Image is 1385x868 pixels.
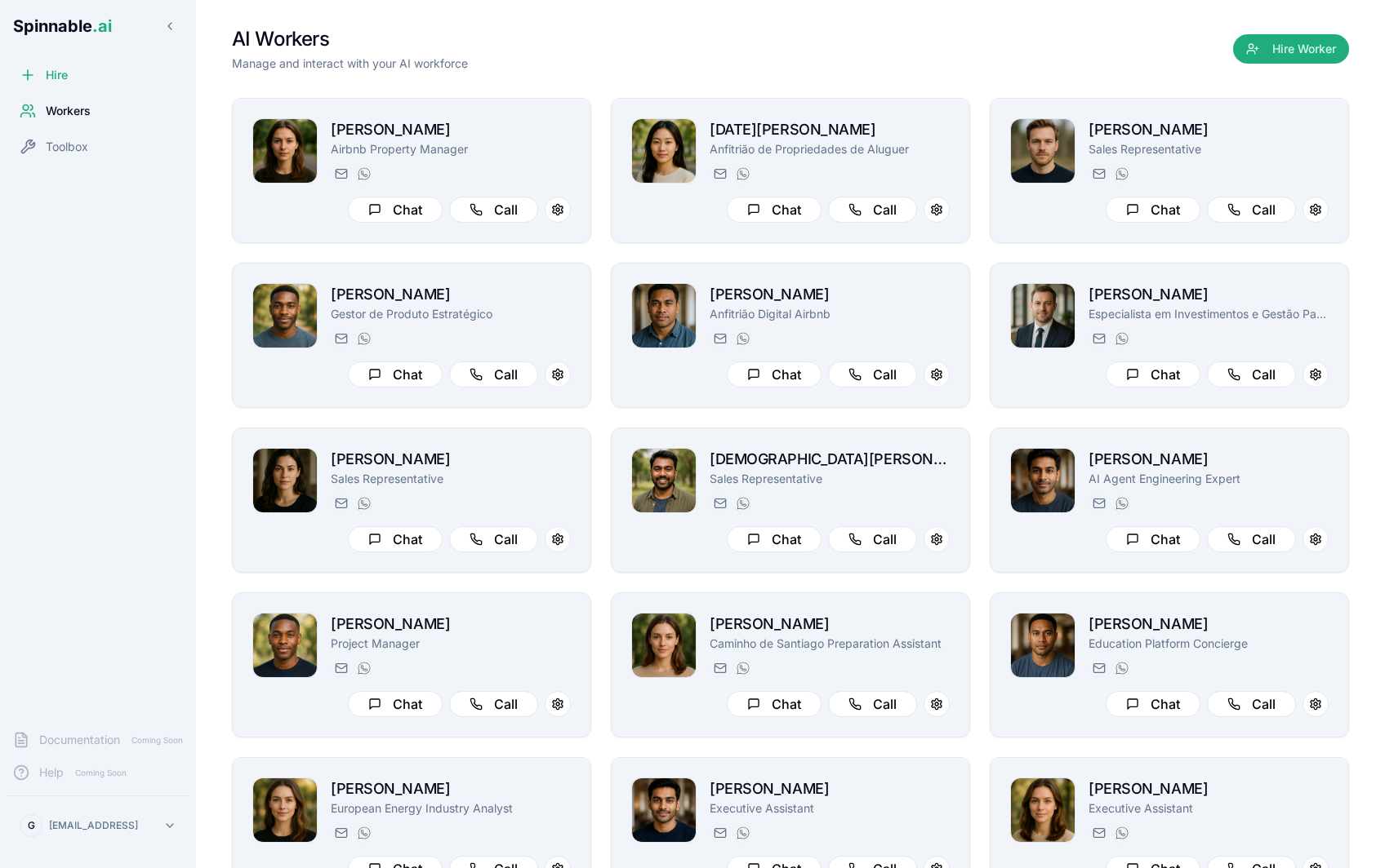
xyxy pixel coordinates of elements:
[358,497,371,510] img: WhatsApp
[828,197,917,223] button: Call
[1089,471,1329,487] p: AI Agent Engineering Expert
[737,826,750,839] img: WhatsApp
[449,526,538,552] button: Call
[1089,283,1329,306] h2: [PERSON_NAME]
[1089,635,1329,652] p: Education Platform Concierge
[1111,494,1131,513] button: WhatsApp
[737,332,750,345] img: WhatsApp
[253,778,317,842] img: Daniela Anderson
[1011,613,1075,677] img: Michael Taufa
[1089,164,1108,184] button: Send email to luke.ramirez@getspinnable.ai
[1106,691,1200,717] button: Chat
[39,732,120,748] span: Documentation
[46,67,68,83] span: Hire
[331,658,350,678] button: Send email to brian.robinson@getspinnable.ai
[1233,34,1349,64] button: Hire Worker
[449,361,538,387] button: Call
[828,691,917,717] button: Call
[710,613,950,635] h2: [PERSON_NAME]
[1106,197,1200,223] button: Chat
[253,284,317,348] img: Leo Petersen
[13,809,183,842] button: G[EMAIL_ADDRESS]
[710,777,950,800] h2: [PERSON_NAME]
[727,197,822,223] button: Chat
[733,823,752,843] button: WhatsApp
[449,197,538,223] button: Call
[1089,613,1329,635] h2: [PERSON_NAME]
[727,691,822,717] button: Chat
[710,141,950,157] p: Anfitrião de Propriedades de Aluguer
[727,361,822,387] button: Chat
[1207,197,1296,223] button: Call
[39,764,64,781] span: Help
[710,283,950,306] h2: [PERSON_NAME]
[331,494,350,513] button: Send email to fiona.anderson@getspinnable.ai
[28,819,35,832] span: G
[1233,42,1349,59] a: Hire Worker
[1111,658,1131,678] button: WhatsApp
[632,778,696,842] img: Tariq Muller
[1111,164,1131,184] button: WhatsApp
[737,167,750,180] img: WhatsApp
[1207,691,1296,717] button: Call
[354,494,373,513] button: WhatsApp
[710,823,729,843] button: Send email to tariq.muller@getspinnable.ai
[331,141,571,157] p: Airbnb Property Manager
[1011,119,1075,183] img: Luke Ramirez
[710,635,950,652] p: Caminho de Santiago Preparation Assistant
[710,329,729,348] button: Send email to joao.vai@getspinnable.ai
[358,662,371,675] img: WhatsApp
[358,826,371,839] img: WhatsApp
[1116,332,1129,345] img: WhatsApp
[710,118,950,141] h2: [DATE][PERSON_NAME]
[1011,778,1075,842] img: Daisy BorgesSmith
[358,167,371,180] img: WhatsApp
[828,526,917,552] button: Call
[46,139,88,155] span: Toolbox
[331,118,571,141] h2: [PERSON_NAME]
[733,329,752,348] button: WhatsApp
[1089,777,1329,800] h2: [PERSON_NAME]
[253,613,317,677] img: Brian Robinson
[331,823,350,843] button: Send email to daniela.anderson@getspinnable.ai
[354,164,373,184] button: WhatsApp
[348,691,443,717] button: Chat
[1106,526,1200,552] button: Chat
[1207,526,1296,552] button: Call
[1089,823,1108,843] button: Send email to daisy.borgessmith@getspinnable.ai
[632,613,696,677] img: Gloria Simon
[331,283,571,306] h2: [PERSON_NAME]
[1116,497,1129,510] img: WhatsApp
[727,526,822,552] button: Chat
[449,691,538,717] button: Call
[127,733,188,748] span: Coming Soon
[1089,800,1329,817] p: Executive Assistant
[354,658,373,678] button: WhatsApp
[710,658,729,678] button: Send email to gloria.simon@getspinnable.ai
[331,635,571,652] p: Project Manager
[1116,826,1129,839] img: WhatsApp
[1089,494,1108,513] button: Send email to manuel.mehta@getspinnable.ai
[1011,449,1075,512] img: Manuel Mehta
[1011,284,1075,348] img: Paul Santos
[1089,141,1329,157] p: Sales Representative
[710,471,950,487] p: Sales Representative
[13,16,112,36] span: Spinnable
[1111,823,1131,843] button: WhatsApp
[348,361,443,387] button: Chat
[358,332,371,345] img: WhatsApp
[710,306,950,322] p: Anfitrião Digital Airbnb
[331,306,571,322] p: Gestor de Produto Estratégico
[70,765,131,781] span: Coming Soon
[1089,448,1329,471] h2: [PERSON_NAME]
[733,494,752,513] button: WhatsApp
[1207,361,1296,387] button: Call
[733,658,752,678] button: WhatsApp
[828,361,917,387] button: Call
[331,471,571,487] p: Sales Representative
[1089,329,1108,348] button: Send email to paul.santos@getspinnable.ai
[1116,167,1129,180] img: WhatsApp
[354,823,373,843] button: WhatsApp
[632,284,696,348] img: João Vai
[348,197,443,223] button: Chat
